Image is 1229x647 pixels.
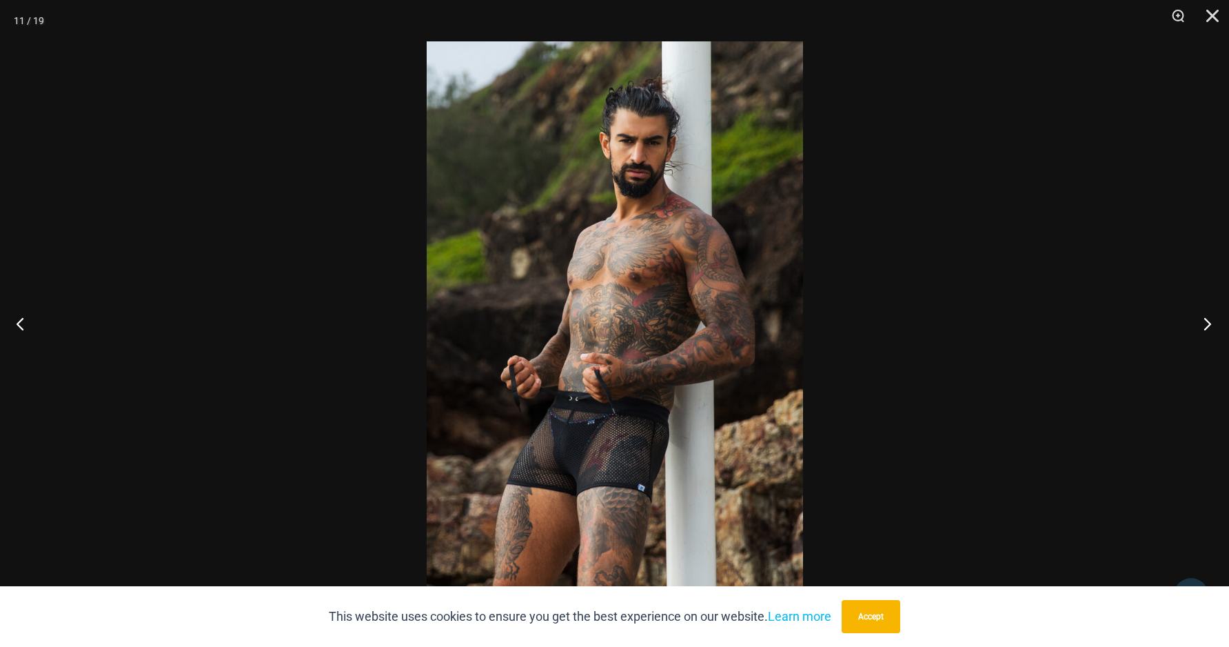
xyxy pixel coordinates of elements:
img: Aruba Black 008 Shorts 07 [427,41,803,606]
p: This website uses cookies to ensure you get the best experience on our website. [329,606,831,627]
a: Learn more [768,609,831,624]
div: 11 / 19 [14,10,44,31]
button: Accept [842,600,900,633]
button: Next [1177,289,1229,358]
